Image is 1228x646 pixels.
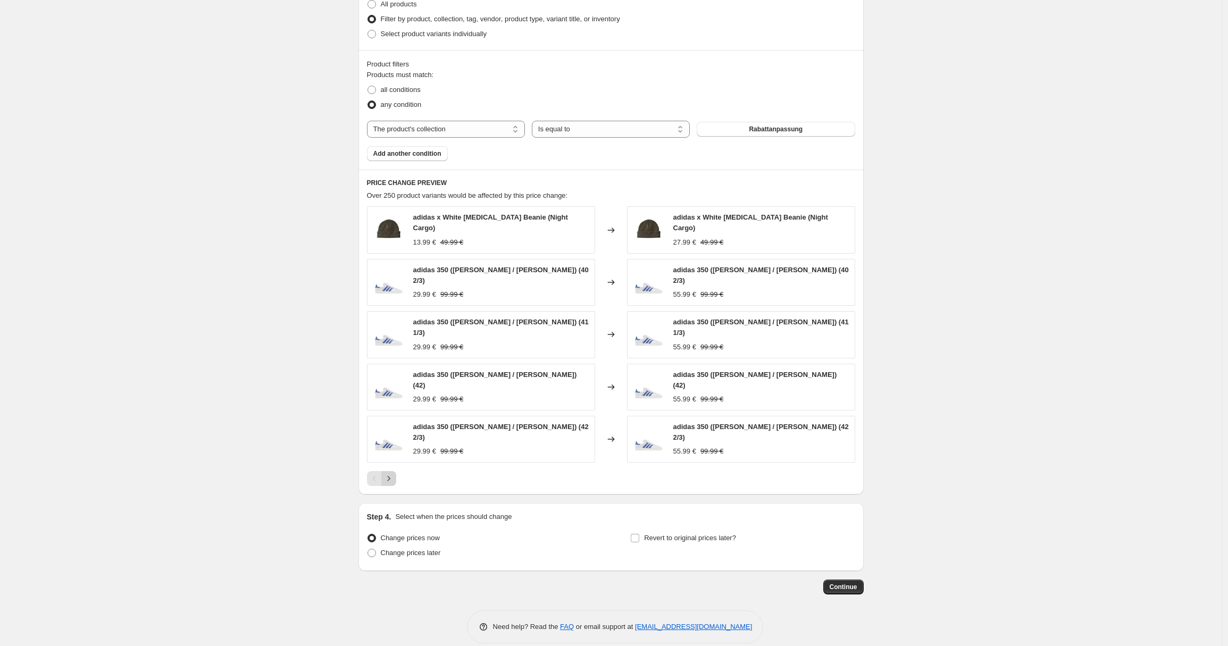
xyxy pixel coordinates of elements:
span: adidas 350 ([PERSON_NAME] / [PERSON_NAME]) (42 2/3) [413,423,589,441]
h6: PRICE CHANGE PREVIEW [367,179,855,187]
div: 55.99 € [673,289,696,300]
span: adidas 350 ([PERSON_NAME] / [PERSON_NAME]) (41 1/3) [413,318,589,337]
button: Continue [823,580,864,594]
span: adidas 350 ([PERSON_NAME] / [PERSON_NAME]) (42) [413,371,577,389]
button: Next [381,471,396,486]
span: any condition [381,100,422,108]
img: adidas-350-weiss-blau-865278_80x.jpg [633,266,665,298]
span: Continue [830,583,857,591]
span: adidas 350 ([PERSON_NAME] / [PERSON_NAME]) (42 2/3) [673,423,849,441]
img: adidas-x-white-mountaineering-beanie-night-cargo-ce9544-1_80x.jpg [373,214,405,246]
div: 27.99 € [673,237,696,248]
strike: 99.99 € [440,289,463,300]
a: FAQ [560,623,574,631]
div: Product filters [367,59,855,70]
span: Revert to original prices later? [644,534,736,542]
span: adidas 350 ([PERSON_NAME] / [PERSON_NAME]) (42) [673,371,837,389]
strike: 99.99 € [700,446,723,457]
strike: 99.99 € [700,394,723,405]
img: adidas-x-white-mountaineering-beanie-night-cargo-ce9544-1_80x.jpg [633,214,665,246]
button: Add another condition [367,146,448,161]
img: adidas-350-weiss-blau-865278_80x.jpg [373,266,405,298]
span: adidas x White [MEDICAL_DATA] Beanie (Night Cargo) [413,213,568,232]
span: Change prices later [381,549,441,557]
strike: 99.99 € [700,342,723,353]
div: 55.99 € [673,446,696,457]
img: adidas-350-weiss-blau-865278_80x.jpg [373,371,405,403]
span: Over 250 product variants would be affected by this price change: [367,191,568,199]
div: 29.99 € [413,289,436,300]
span: adidas 350 ([PERSON_NAME] / [PERSON_NAME]) (40 2/3) [673,266,849,284]
span: adidas 350 ([PERSON_NAME] / [PERSON_NAME]) (41 1/3) [673,318,849,337]
strike: 99.99 € [440,446,463,457]
span: Products must match: [367,71,434,79]
span: Select product variants individually [381,30,487,38]
img: adidas-350-weiss-blau-865278_80x.jpg [373,318,405,350]
div: 29.99 € [413,446,436,457]
div: 29.99 € [413,394,436,405]
strike: 99.99 € [440,342,463,353]
div: 29.99 € [413,342,436,353]
span: all conditions [381,86,421,94]
span: or email support at [574,623,635,631]
strike: 99.99 € [440,394,463,405]
p: Select when the prices should change [395,511,512,522]
button: Rabattanpassung [697,122,855,137]
span: adidas 350 ([PERSON_NAME] / [PERSON_NAME]) (40 2/3) [413,266,589,284]
div: 55.99 € [673,342,696,353]
span: Need help? Read the [493,623,561,631]
img: adidas-350-weiss-blau-865278_80x.jpg [633,318,665,350]
span: Filter by product, collection, tag, vendor, product type, variant title, or inventory [381,15,620,23]
div: 13.99 € [413,237,436,248]
img: adidas-350-weiss-blau-865278_80x.jpg [633,423,665,455]
strike: 49.99 € [440,237,463,248]
span: Change prices now [381,534,440,542]
img: adidas-350-weiss-blau-865278_80x.jpg [633,371,665,403]
nav: Pagination [367,471,396,486]
span: adidas x White [MEDICAL_DATA] Beanie (Night Cargo) [673,213,828,232]
strike: 49.99 € [700,237,723,248]
img: adidas-350-weiss-blau-865278_80x.jpg [373,423,405,455]
h2: Step 4. [367,511,391,522]
strike: 99.99 € [700,289,723,300]
div: 55.99 € [673,394,696,405]
a: [EMAIL_ADDRESS][DOMAIN_NAME] [635,623,752,631]
span: Rabattanpassung [749,125,803,133]
span: Add another condition [373,149,441,158]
